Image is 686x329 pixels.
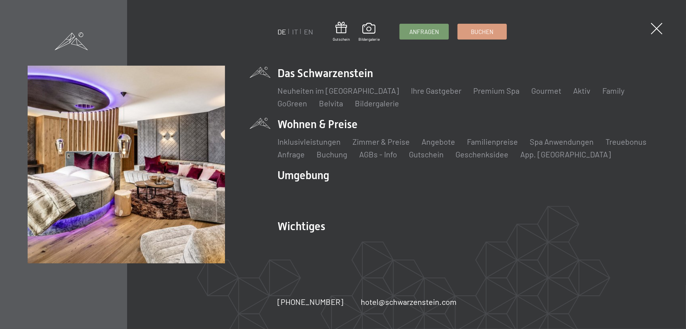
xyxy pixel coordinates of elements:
a: hotel@schwarzenstein.com [361,296,457,307]
a: Belvita [319,98,343,108]
a: Buchung [317,149,347,159]
a: Spa Anwendungen [530,137,594,146]
a: Bildergalerie [358,23,380,42]
a: Premium Spa [473,86,519,95]
a: Anfrage [277,149,305,159]
a: EN [304,27,313,36]
a: IT [292,27,298,36]
a: Familienpreise [467,137,518,146]
span: [PHONE_NUMBER] [277,297,343,306]
a: Neuheiten im [GEOGRAPHIC_DATA] [277,86,399,95]
a: Family [602,86,624,95]
a: Geschenksidee [455,149,508,159]
a: Bildergalerie [355,98,399,108]
a: Gutschein [333,22,350,42]
span: Anfragen [409,28,439,36]
a: GoGreen [277,98,307,108]
a: AGBs - Info [359,149,397,159]
a: Gutschein [409,149,444,159]
span: Bildergalerie [358,36,380,42]
a: Aktiv [573,86,590,95]
a: Treuebonus [605,137,647,146]
a: App. [GEOGRAPHIC_DATA] [520,149,611,159]
a: Anfragen [400,24,448,39]
a: Gourmet [531,86,561,95]
a: Ihre Gastgeber [411,86,461,95]
a: Inklusivleistungen [277,137,341,146]
a: DE [277,27,286,36]
a: Buchen [458,24,506,39]
a: Angebote [422,137,455,146]
a: Zimmer & Preise [352,137,410,146]
a: [PHONE_NUMBER] [277,296,343,307]
span: Gutschein [333,36,350,42]
span: Buchen [471,28,493,36]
